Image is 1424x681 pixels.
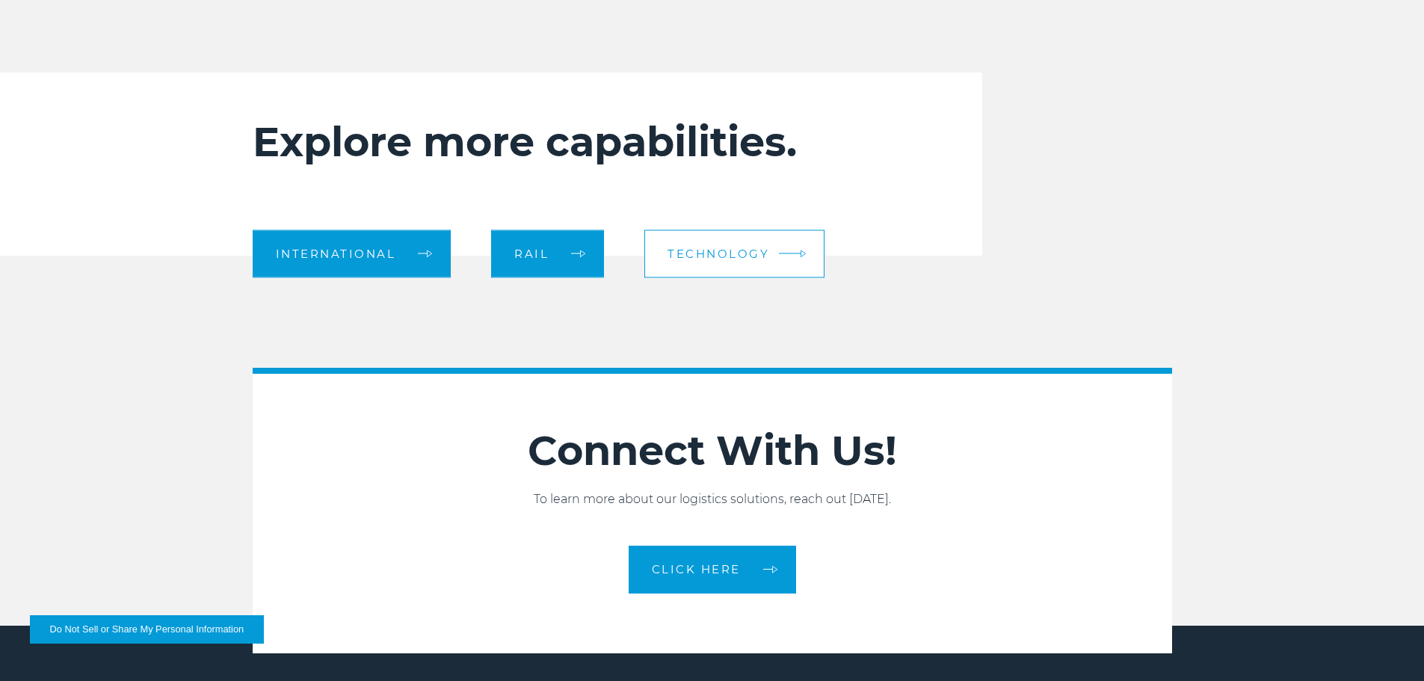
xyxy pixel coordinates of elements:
[253,229,451,277] a: International arrow arrow
[253,426,1172,475] h2: Connect With Us!
[253,117,893,167] h2: Explore more capabilities.
[629,546,796,594] a: CLICK HERE arrow arrow
[668,248,769,259] span: Technology
[801,250,807,258] img: arrow
[644,229,824,277] a: Technology arrow arrow
[652,564,741,575] span: CLICK HERE
[30,615,264,644] button: Do Not Sell or Share My Personal Information
[1349,609,1424,681] iframe: Chat Widget
[491,229,604,277] a: Rail arrow arrow
[276,248,396,259] span: International
[253,490,1172,508] p: To learn more about our logistics solutions, reach out [DATE].
[514,248,549,259] span: Rail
